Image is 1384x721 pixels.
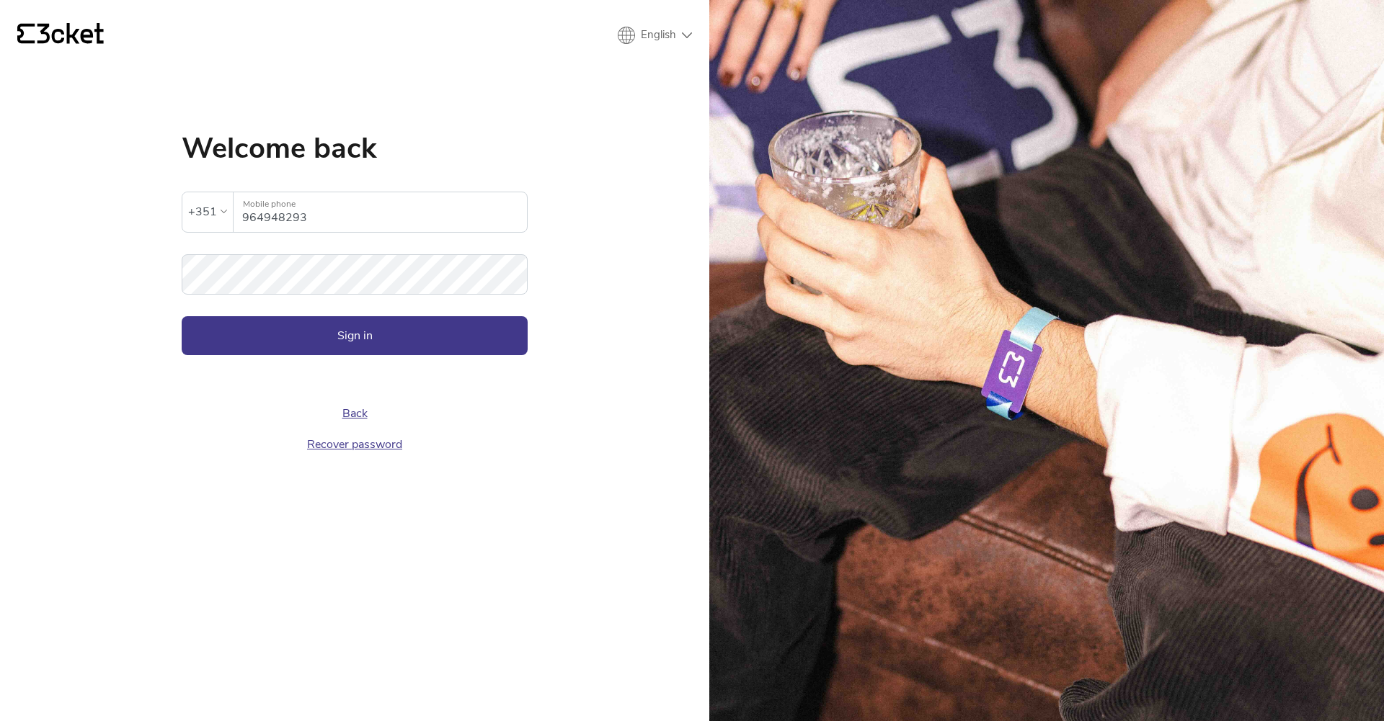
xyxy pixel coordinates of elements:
label: Mobile phone [234,192,527,216]
input: Mobile phone [242,192,527,232]
g: {' '} [17,24,35,44]
label: Password [182,254,528,278]
div: +351 [188,201,217,223]
button: Sign in [182,316,528,355]
a: Recover password [307,436,402,452]
a: {' '} [17,23,104,48]
a: Back [342,406,368,421]
h1: Welcome back [182,134,528,163]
